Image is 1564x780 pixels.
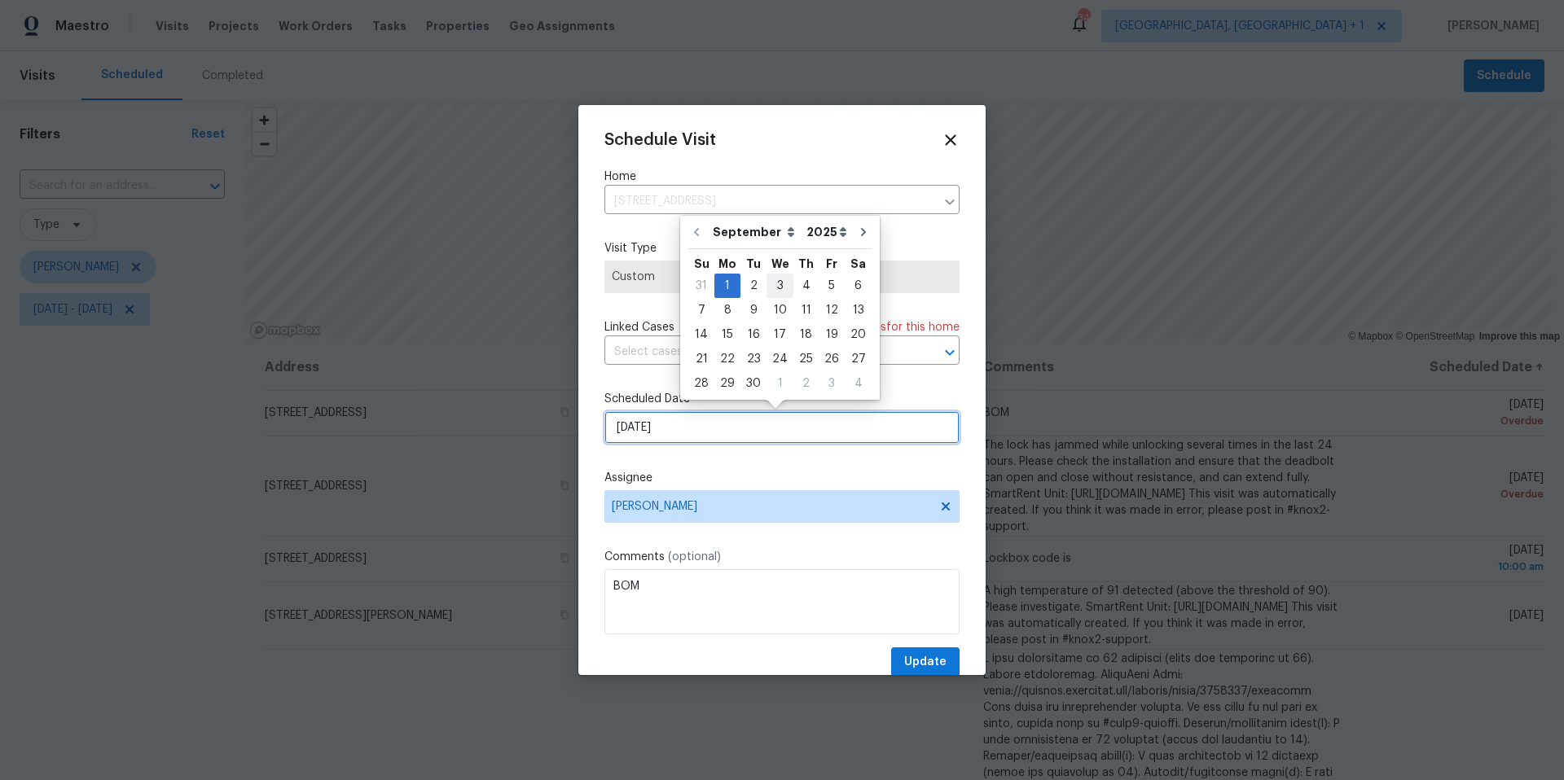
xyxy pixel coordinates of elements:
[845,299,872,322] div: 13
[604,189,935,214] input: Enter in an address
[851,216,876,248] button: Go to next month
[709,220,802,244] select: Month
[819,299,845,322] div: 12
[767,347,793,371] div: Wed Sep 24 2025
[604,549,960,565] label: Comments
[740,372,767,395] div: 30
[714,371,740,396] div: Mon Sep 29 2025
[688,372,714,395] div: 28
[714,322,740,347] div: Mon Sep 15 2025
[793,298,819,322] div: Thu Sep 11 2025
[845,348,872,370] div: 27
[767,348,793,370] div: 24
[604,132,716,148] span: Schedule Visit
[714,372,740,395] div: 29
[688,322,714,347] div: Sun Sep 14 2025
[942,131,960,149] span: Close
[767,323,793,346] div: 17
[845,298,872,322] div: Sat Sep 13 2025
[793,372,819,395] div: 2
[604,169,960,185] label: Home
[845,322,872,347] div: Sat Sep 20 2025
[793,348,819,370] div: 25
[819,348,845,370] div: 26
[688,274,714,297] div: 31
[845,274,872,298] div: Sat Sep 06 2025
[793,322,819,347] div: Thu Sep 18 2025
[819,372,845,395] div: 3
[746,258,761,269] abbr: Tuesday
[845,371,872,396] div: Sat Oct 04 2025
[938,341,961,364] button: Open
[793,371,819,396] div: Thu Oct 02 2025
[714,347,740,371] div: Mon Sep 22 2025
[684,216,709,248] button: Go to previous month
[819,274,845,297] div: 5
[714,348,740,370] div: 22
[767,372,793,395] div: 1
[604,470,960,486] label: Assignee
[826,258,837,269] abbr: Friday
[604,240,960,256] label: Visit Type
[740,323,767,346] div: 16
[845,347,872,371] div: Sat Sep 27 2025
[740,299,767,322] div: 9
[688,348,714,370] div: 21
[714,274,740,297] div: 1
[793,274,819,298] div: Thu Sep 04 2025
[604,319,674,335] span: Linked Cases
[819,298,845,322] div: Fri Sep 12 2025
[767,274,793,297] div: 3
[771,258,789,269] abbr: Wednesday
[694,258,710,269] abbr: Sunday
[793,347,819,371] div: Thu Sep 25 2025
[740,274,767,297] div: 2
[767,298,793,322] div: Wed Sep 10 2025
[740,371,767,396] div: Tue Sep 30 2025
[819,347,845,371] div: Fri Sep 26 2025
[904,652,947,673] span: Update
[793,299,819,322] div: 11
[793,274,819,297] div: 4
[767,322,793,347] div: Wed Sep 17 2025
[604,569,960,634] textarea: BOM
[740,298,767,322] div: Tue Sep 09 2025
[612,269,952,285] span: Custom
[604,391,960,407] label: Scheduled Date
[740,274,767,298] div: Tue Sep 02 2025
[819,322,845,347] div: Fri Sep 19 2025
[819,323,845,346] div: 19
[740,347,767,371] div: Tue Sep 23 2025
[688,298,714,322] div: Sun Sep 07 2025
[612,500,931,513] span: [PERSON_NAME]
[668,551,721,563] span: (optional)
[688,299,714,322] div: 7
[845,372,872,395] div: 4
[688,323,714,346] div: 14
[718,258,736,269] abbr: Monday
[819,274,845,298] div: Fri Sep 05 2025
[798,258,814,269] abbr: Thursday
[891,647,960,677] button: Update
[845,323,872,346] div: 20
[604,411,960,444] input: M/D/YYYY
[688,274,714,298] div: Sun Aug 31 2025
[688,371,714,396] div: Sun Sep 28 2025
[767,371,793,396] div: Wed Oct 01 2025
[767,274,793,298] div: Wed Sep 03 2025
[740,322,767,347] div: Tue Sep 16 2025
[714,299,740,322] div: 8
[714,323,740,346] div: 15
[740,348,767,370] div: 23
[688,347,714,371] div: Sun Sep 21 2025
[802,220,851,244] select: Year
[604,340,914,365] input: Select cases
[714,274,740,298] div: Mon Sep 01 2025
[767,299,793,322] div: 10
[850,258,866,269] abbr: Saturday
[714,298,740,322] div: Mon Sep 08 2025
[793,323,819,346] div: 18
[845,274,872,297] div: 6
[819,371,845,396] div: Fri Oct 03 2025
